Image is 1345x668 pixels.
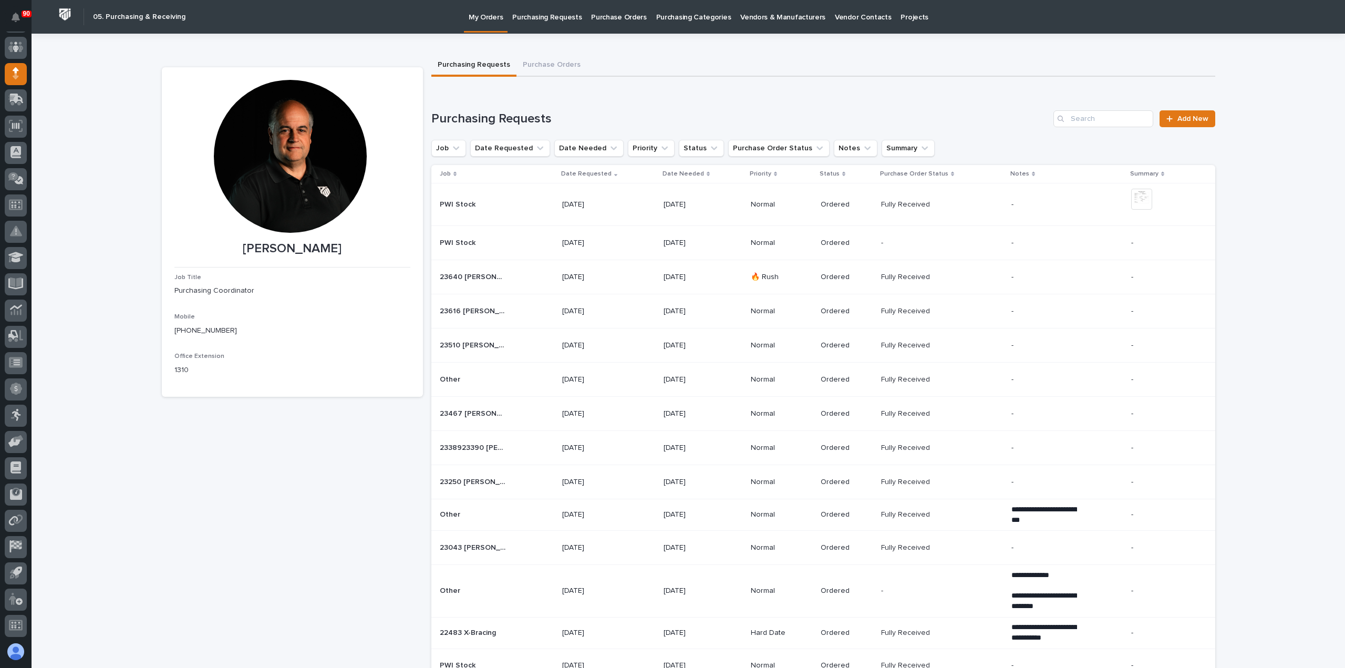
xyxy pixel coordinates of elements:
[821,239,873,248] p: Ordered
[174,241,410,256] p: [PERSON_NAME]
[881,626,932,638] p: Fully Received
[821,273,873,282] p: Ordered
[1131,444,1197,453] p: -
[821,510,873,519] p: Ordered
[751,543,812,552] p: Normal
[174,274,201,281] span: Job Title
[1131,543,1197,552] p: -
[751,200,812,209] p: Normal
[1131,239,1197,248] p: -
[821,375,873,384] p: Ordered
[554,140,624,157] button: Date Needed
[751,307,812,316] p: Normal
[470,140,550,157] button: Date Requested
[664,341,729,350] p: [DATE]
[821,200,873,209] p: Ordered
[5,641,27,663] button: users-avatar
[1131,307,1197,316] p: -
[1160,110,1215,127] a: Add New
[1011,341,1077,350] p: -
[751,375,812,384] p: Normal
[562,587,628,595] p: [DATE]
[5,6,27,28] button: Notifications
[881,305,932,316] p: Fully Received
[431,363,1215,397] tr: OtherOther [DATE][DATE]NormalOrderedFully ReceivedFully Received --
[562,478,628,487] p: [DATE]
[881,237,885,248] p: -
[440,237,478,248] p: PWI Stock
[881,407,932,418] p: Fully Received
[1011,478,1077,487] p: -
[664,629,729,638] p: [DATE]
[1130,168,1158,180] p: Summary
[440,441,508,453] p: 2338923390 DH Pratt
[663,168,704,180] p: Date Needed
[882,140,935,157] button: Summary
[431,397,1215,431] tr: 23467 [PERSON_NAME] parts23467 [PERSON_NAME] parts [DATE][DATE]NormalOrderedFully ReceivedFully R...
[1011,273,1077,282] p: -
[751,444,812,453] p: Normal
[1010,168,1029,180] p: Notes
[751,510,812,519] p: Normal
[628,140,675,157] button: Priority
[1177,115,1208,122] span: Add New
[1011,239,1077,248] p: -
[751,587,812,595] p: Normal
[880,168,948,180] p: Purchase Order Status
[881,373,932,384] p: Fully Received
[1011,543,1077,552] p: -
[664,409,729,418] p: [DATE]
[440,626,498,638] p: 22483 X-Bracing
[664,239,729,248] p: [DATE]
[1131,375,1197,384] p: -
[1131,510,1197,519] p: -
[1131,478,1197,487] p: -
[1131,273,1197,282] p: -
[1131,341,1197,350] p: -
[562,543,628,552] p: [DATE]
[431,531,1215,565] tr: 23043 [PERSON_NAME] parts23043 [PERSON_NAME] parts [DATE][DATE]NormalOrderedFully ReceivedFully R...
[751,478,812,487] p: Normal
[431,260,1215,294] tr: 23640 [PERSON_NAME] parts23640 [PERSON_NAME] parts [DATE][DATE]🔥 RushOrderedFully ReceivedFully R...
[881,584,885,595] p: -
[440,541,508,552] p: 23043 [PERSON_NAME] parts
[23,10,30,17] p: 90
[562,200,628,209] p: [DATE]
[431,226,1215,260] tr: PWI StockPWI Stock [DATE][DATE]NormalOrdered-- --
[751,629,812,638] p: Hard Date
[1011,409,1077,418] p: -
[664,307,729,316] p: [DATE]
[440,198,478,209] p: PWI Stock
[562,510,628,519] p: [DATE]
[1131,587,1197,595] p: -
[751,341,812,350] p: Normal
[1011,307,1077,316] p: -
[174,365,410,376] p: 1310
[562,444,628,453] p: [DATE]
[751,273,812,282] p: 🔥 Rush
[55,5,75,24] img: Workspace Logo
[664,587,729,595] p: [DATE]
[1011,200,1077,209] p: -
[881,476,932,487] p: Fully Received
[13,13,27,29] div: Notifications90
[728,140,830,157] button: Purchase Order Status
[881,441,932,453] p: Fully Received
[431,617,1215,649] tr: 22483 X-Bracing22483 X-Bracing [DATE][DATE]Hard DateOrderedFully ReceivedFully Received **** ****...
[440,476,508,487] p: 23250 [PERSON_NAME] parts
[664,375,729,384] p: [DATE]
[1053,110,1153,127] input: Search
[562,629,628,638] p: [DATE]
[561,168,612,180] p: Date Requested
[821,587,873,595] p: Ordered
[431,55,516,77] button: Purchasing Requests
[881,508,932,519] p: Fully Received
[881,541,932,552] p: Fully Received
[821,478,873,487] p: Ordered
[440,168,451,180] p: Job
[881,198,932,209] p: Fully Received
[174,285,410,296] p: Purchasing Coordinator
[431,111,1050,127] h1: Purchasing Requests
[562,239,628,248] p: [DATE]
[431,465,1215,499] tr: 23250 [PERSON_NAME] parts23250 [PERSON_NAME] parts [DATE][DATE]NormalOrderedFully ReceivedFully R...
